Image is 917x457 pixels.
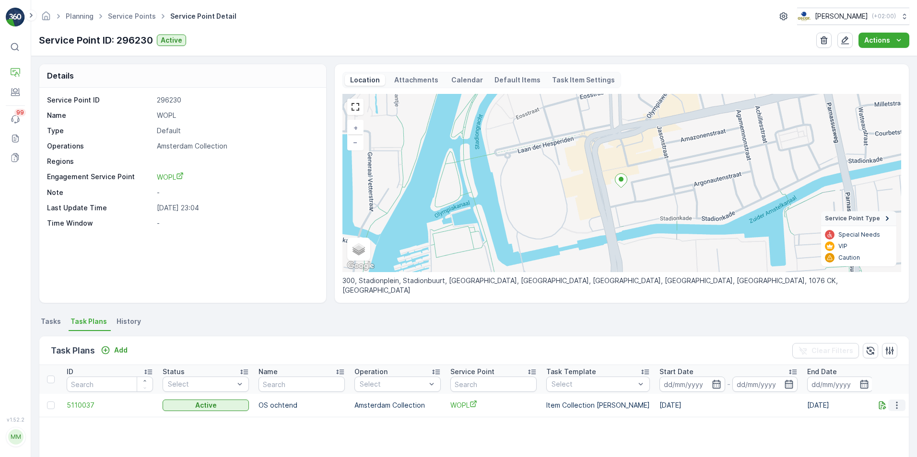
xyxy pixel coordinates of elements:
img: basis-logo_rgb2x.png [797,11,811,22]
a: Homepage [41,14,51,23]
div: Toggle Row Selected [47,401,55,409]
p: 296230 [157,95,316,105]
p: Item Collection [PERSON_NAME] [546,400,650,410]
p: Select [360,379,426,389]
a: Planning [66,12,94,20]
span: Tasks [41,317,61,326]
div: MM [8,429,24,445]
button: Active [157,34,186,46]
p: Service Point ID: 296230 [39,33,153,47]
p: Time Window [47,218,153,228]
p: Name [259,367,278,377]
img: Google [345,260,376,272]
span: Service Point Detail [168,11,238,21]
p: Last Update Time [47,203,153,213]
button: Add [97,344,131,356]
p: Task Item Settings [552,75,615,85]
a: 5110037 [67,400,153,410]
p: Active [161,35,182,45]
p: Engagement Service Point [47,172,153,182]
p: Operations [47,141,153,151]
a: Open this area in Google Maps (opens a new window) [345,260,376,272]
span: − [353,138,358,146]
input: Search [67,377,153,392]
input: dd/mm/yyyy [807,377,873,392]
p: Calendar [451,75,483,85]
p: Location [349,75,381,85]
p: Task Template [546,367,596,377]
p: Active [195,400,217,410]
p: Actions [864,35,890,45]
a: Zoom Out [348,135,363,149]
p: ID [67,367,73,377]
p: Attachments [393,75,440,85]
p: Add [114,345,128,355]
p: [DATE] 23:04 [157,203,316,213]
p: Type [47,126,153,136]
button: MM [6,424,25,449]
p: ( +02:00 ) [872,12,896,20]
p: [PERSON_NAME] [815,11,868,21]
p: VIP [838,242,847,250]
summary: Service Point Type [821,211,896,226]
p: Start Date [659,367,694,377]
p: End Date [807,367,837,377]
p: Amsterdam Collection [157,141,316,151]
span: v 1.52.2 [6,417,25,423]
p: Caution [838,254,860,262]
p: 300, Stadionplein, Stadionbuurt, [GEOGRAPHIC_DATA], [GEOGRAPHIC_DATA], [GEOGRAPHIC_DATA], [GEOGRA... [342,276,901,295]
a: 99 [6,110,25,129]
button: Active [163,400,249,411]
p: Service Point [450,367,494,377]
p: Select [168,379,234,389]
p: Amsterdam Collection [354,400,441,410]
p: Service Point ID [47,95,153,105]
p: WOPL [157,111,316,120]
p: - [157,218,316,228]
p: OS ochtend [259,400,345,410]
a: Zoom In [348,121,363,135]
p: Status [163,367,185,377]
p: Regions [47,157,153,166]
a: WOPL [450,400,537,410]
input: Search [450,377,537,392]
p: Name [47,111,153,120]
input: dd/mm/yyyy [659,377,725,392]
span: Service Point Type [825,215,880,222]
a: Layers [348,239,369,260]
p: Clear Filters [811,346,853,355]
p: - [727,378,730,390]
p: Note [47,188,153,197]
input: dd/mm/yyyy [732,377,798,392]
p: Select [552,379,635,389]
p: Operation [354,367,388,377]
p: Default [157,126,316,136]
span: WOPL [157,173,184,181]
p: Task Plans [51,344,95,357]
input: Search [259,377,345,392]
span: + [353,124,358,132]
img: logo [6,8,25,27]
button: Clear Filters [792,343,859,358]
p: - [157,188,316,197]
span: Task Plans [71,317,107,326]
a: WOPL [157,172,316,182]
p: 99 [16,109,24,116]
td: [DATE] [655,394,802,417]
button: [PERSON_NAME](+02:00) [797,8,909,25]
p: Details [47,70,74,81]
p: Default Items [494,75,541,85]
button: Actions [858,33,909,48]
p: Special Needs [838,231,880,239]
span: History [117,317,141,326]
a: Service Points [108,12,156,20]
a: View Fullscreen [348,100,363,114]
